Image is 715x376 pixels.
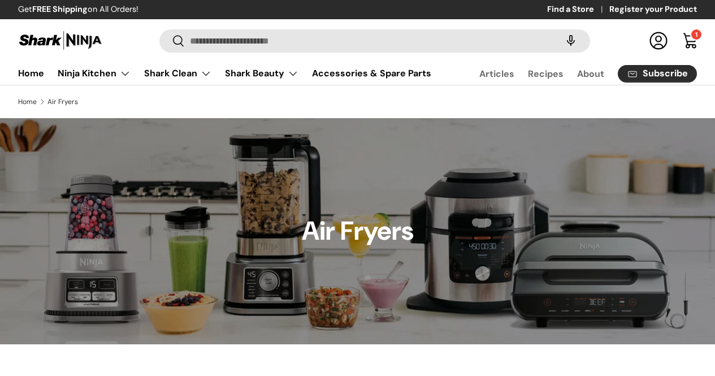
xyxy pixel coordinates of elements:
nav: Secondary [452,62,697,85]
a: Accessories & Spare Parts [312,62,431,84]
a: Recipes [528,63,564,85]
speech-search-button: Search by voice [553,28,589,53]
a: Air Fryers [47,98,78,105]
a: Subscribe [618,65,697,83]
span: 1 [695,31,697,38]
a: Shark Beauty [225,62,298,85]
summary: Ninja Kitchen [51,62,137,85]
strong: FREE Shipping [32,4,88,14]
a: Home [18,62,44,84]
summary: Shark Clean [137,62,218,85]
nav: Breadcrumbs [18,97,697,107]
a: Register your Product [609,3,697,16]
a: Home [18,98,37,105]
nav: Primary [18,62,431,85]
h1: Air Fryers [302,215,414,248]
a: About [577,63,604,85]
span: Subscribe [643,69,688,78]
a: Ninja Kitchen [58,62,131,85]
a: Find a Store [547,3,609,16]
a: Articles [479,63,514,85]
img: Shark Ninja Philippines [18,29,103,51]
p: Get on All Orders! [18,3,138,16]
summary: Shark Beauty [218,62,305,85]
a: Shark Clean [144,62,211,85]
